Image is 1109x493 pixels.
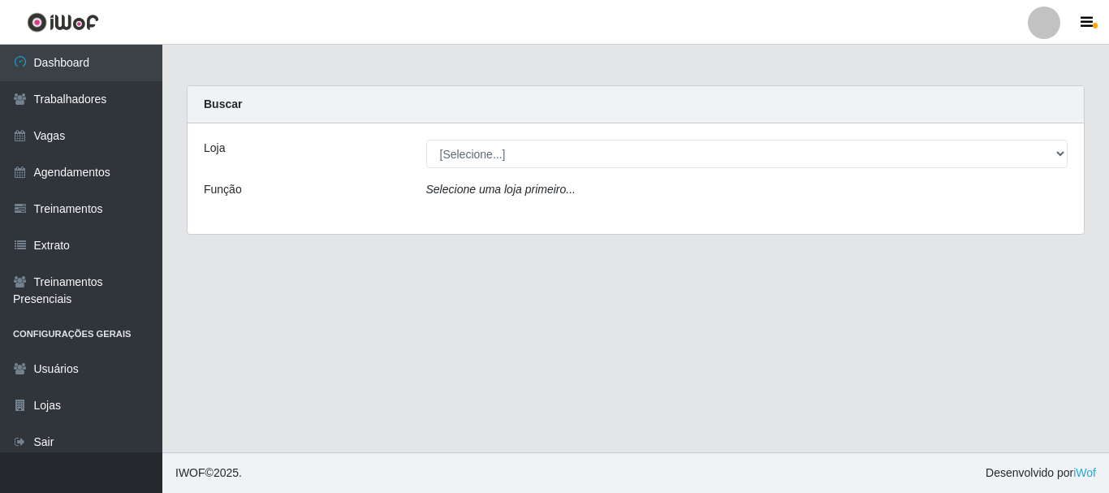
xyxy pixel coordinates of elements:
span: © 2025 . [175,465,242,482]
img: CoreUI Logo [27,12,99,32]
i: Selecione uma loja primeiro... [426,183,576,196]
a: iWof [1073,466,1096,479]
span: IWOF [175,466,205,479]
label: Função [204,181,242,198]
label: Loja [204,140,225,157]
span: Desenvolvido por [986,465,1096,482]
strong: Buscar [204,97,242,110]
